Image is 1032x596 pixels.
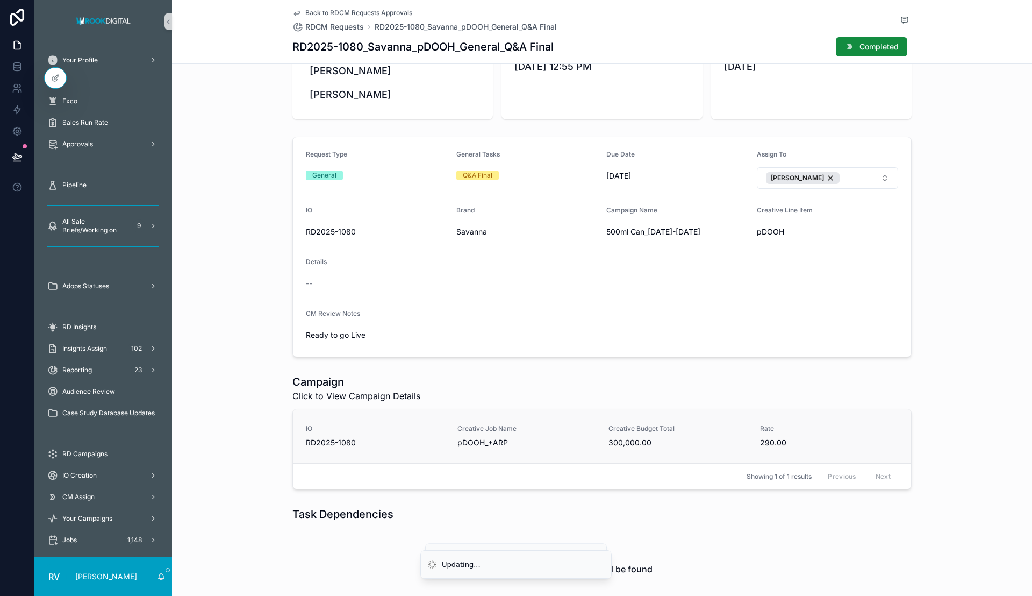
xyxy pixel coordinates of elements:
[292,9,412,17] a: Back to RDCM Requests Approvals
[456,206,475,214] span: Brand
[292,374,420,389] h1: Campaign
[62,493,95,501] span: CM Assign
[310,63,391,79] span: [PERSON_NAME]
[41,466,166,485] a: IO Creation
[62,56,98,65] span: Your Profile
[757,167,899,189] button: Select Button
[606,171,748,181] span: [DATE]
[41,113,166,132] a: Sales Run Rate
[292,39,554,54] h1: RD2025-1080_Savanna_pDOOH_General_Q&A Final
[62,181,87,189] span: Pipeline
[62,118,108,127] span: Sales Run Rate
[41,382,166,401] a: Audience Review
[306,278,312,289] span: --
[34,43,172,557] div: scrollable content
[124,534,145,547] div: 1,148
[514,59,689,74] span: [DATE] 12:55 PM
[128,342,145,355] div: 102
[41,552,166,571] a: 12
[41,444,166,464] a: RD Campaigns
[608,424,747,433] span: Creative Budget Total
[836,37,907,56] button: Completed
[457,424,596,433] span: Creative Job Name
[747,472,812,481] span: Showing 1 of 1 results
[757,150,786,158] span: Assign To
[62,97,77,105] span: Exco
[48,570,60,583] span: RV
[306,206,312,214] span: IO
[606,150,635,158] span: Due Date
[310,87,391,102] span: [PERSON_NAME]
[457,437,596,448] span: pDOOH_+ARP
[306,424,445,433] span: IO
[41,276,166,296] a: Adops Statuses
[41,91,166,111] a: Exco
[132,555,145,568] div: 12
[62,514,112,523] span: Your Campaigns
[62,409,155,417] span: Case Study Database Updates
[306,330,448,340] span: Ready to go Live
[771,174,824,182] span: [PERSON_NAME]
[75,571,137,582] p: [PERSON_NAME]
[606,206,657,214] span: Campaign Name
[766,172,840,184] button: Unselect 4
[62,366,92,374] span: Reporting
[724,59,899,74] span: [DATE]
[442,559,481,570] div: Updating...
[306,150,347,158] span: Request Type
[41,339,166,358] a: Insights Assign102
[41,360,166,380] a: Reporting23
[41,509,166,528] a: Your Campaigns
[41,530,166,550] a: Jobs1,148
[608,437,747,448] span: 300,000.00
[757,206,813,214] span: Creative Line Item
[62,471,97,480] span: IO Creation
[62,344,107,353] span: Insights Assign
[41,51,166,70] a: Your Profile
[312,171,336,180] div: General
[62,217,128,235] span: All Sale Briefs/Working on
[306,258,327,266] span: Details
[41,317,166,337] a: RD Insights
[292,507,393,522] h1: Task Dependencies
[456,150,500,158] span: General Tasks
[306,226,448,237] span: RD2025-1080
[760,437,899,448] span: 290.00
[62,387,115,396] span: Audience Review
[375,22,557,32] a: RD2025-1080_Savanna_pDOOH_General_Q&A Final
[305,22,364,32] span: RDCM Requests
[41,403,166,423] a: Case Study Database Updates
[41,175,166,195] a: Pipeline
[62,282,109,290] span: Adops Statuses
[456,226,598,237] span: Savanna
[760,424,899,433] span: Rate
[73,13,134,30] img: App logo
[62,323,96,331] span: RD Insights
[41,134,166,154] a: Approvals
[306,437,445,448] span: RD2025-1080
[606,226,748,237] span: 500ml Can_[DATE]-[DATE]
[305,9,412,17] span: Back to RDCM Requests Approvals
[463,171,492,180] div: Q&A Final
[41,487,166,507] a: CM Assign
[757,226,899,237] span: pDOOH
[131,364,145,377] div: 23
[292,389,420,402] span: Click to View Campaign Details
[306,309,360,317] span: CM Review Notes
[293,409,911,463] a: IORD2025-1080Creative Job NamepDOOH_+ARPCreative Budget Total300,000.00Rate290.00
[62,140,93,148] span: Approvals
[62,536,77,544] span: Jobs
[132,219,145,232] div: 9
[859,41,899,52] span: Completed
[41,216,166,236] a: All Sale Briefs/Working on9
[62,450,107,458] span: RD Campaigns
[292,22,364,32] a: RDCM Requests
